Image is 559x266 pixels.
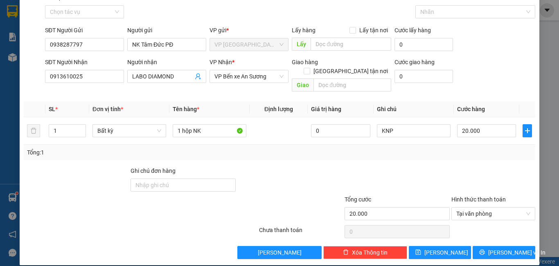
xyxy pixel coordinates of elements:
span: Đơn vị tính [92,106,123,112]
div: VP gửi [210,26,289,35]
input: Dọc đường [313,78,391,92]
span: delete [343,249,349,256]
input: Cước giao hàng [394,70,453,83]
span: Hotline: 19001152 [65,36,100,41]
span: Tên hàng [173,106,199,112]
span: [PERSON_NAME] [258,248,302,257]
span: In ngày: [2,59,50,64]
span: VP Bến xe An Sương [214,70,284,83]
span: Bất kỳ [97,125,161,137]
span: [PERSON_NAME] và In [488,248,545,257]
span: Giao [292,78,313,92]
span: Giao hàng [292,59,318,65]
span: VP Phước Đông [214,38,284,51]
span: save [415,249,421,256]
div: Tổng: 1 [27,148,216,157]
input: Ghi Chú [377,124,451,137]
input: Ghi chú đơn hàng [131,179,236,192]
div: Người nhận [127,58,206,67]
div: Chưa thanh toán [258,226,344,240]
span: VP Nhận [210,59,232,65]
span: ----------------------------------------- [22,44,100,51]
label: Hình thức thanh toán [451,196,506,203]
input: Cước lấy hàng [394,38,453,51]
span: 08:37:59 [DATE] [18,59,50,64]
div: SĐT Người Nhận [45,58,124,67]
span: Cước hàng [457,106,485,112]
th: Ghi chú [374,101,454,117]
span: Lấy tận nơi [356,26,391,35]
span: Lấy [292,38,311,51]
span: SL [49,106,55,112]
button: deleteXóa Thông tin [323,246,407,259]
span: Tại văn phòng [456,208,530,220]
button: delete [27,124,40,137]
button: plus [523,124,532,137]
span: plus [523,127,532,134]
input: Dọc đường [311,38,391,51]
span: printer [479,249,485,256]
span: Bến xe [GEOGRAPHIC_DATA] [65,13,110,23]
span: Giá trị hàng [311,106,341,112]
span: 01 Võ Văn Truyện, KP.1, Phường 2 [65,25,113,35]
strong: ĐỒNG PHƯỚC [65,4,112,11]
label: Ghi chú đơn hàng [131,168,176,174]
span: Tổng cước [345,196,371,203]
img: logo [3,5,39,41]
button: printer[PERSON_NAME] và In [473,246,535,259]
div: Người gửi [127,26,206,35]
span: Lấy hàng [292,27,316,34]
div: SĐT Người Gửi [45,26,124,35]
label: Cước giao hàng [394,59,435,65]
span: [PERSON_NAME] [424,248,468,257]
span: Xóa Thông tin [352,248,388,257]
span: BPQ101310250009 [41,52,89,58]
input: VD: Bàn, Ghế [173,124,246,137]
span: [GEOGRAPHIC_DATA] tận nơi [310,67,391,76]
input: 0 [311,124,370,137]
span: Định lượng [264,106,293,112]
span: user-add [195,73,201,80]
button: save[PERSON_NAME] [409,246,471,259]
label: Cước lấy hàng [394,27,431,34]
button: [PERSON_NAME] [237,246,321,259]
span: [PERSON_NAME]: [2,53,89,58]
